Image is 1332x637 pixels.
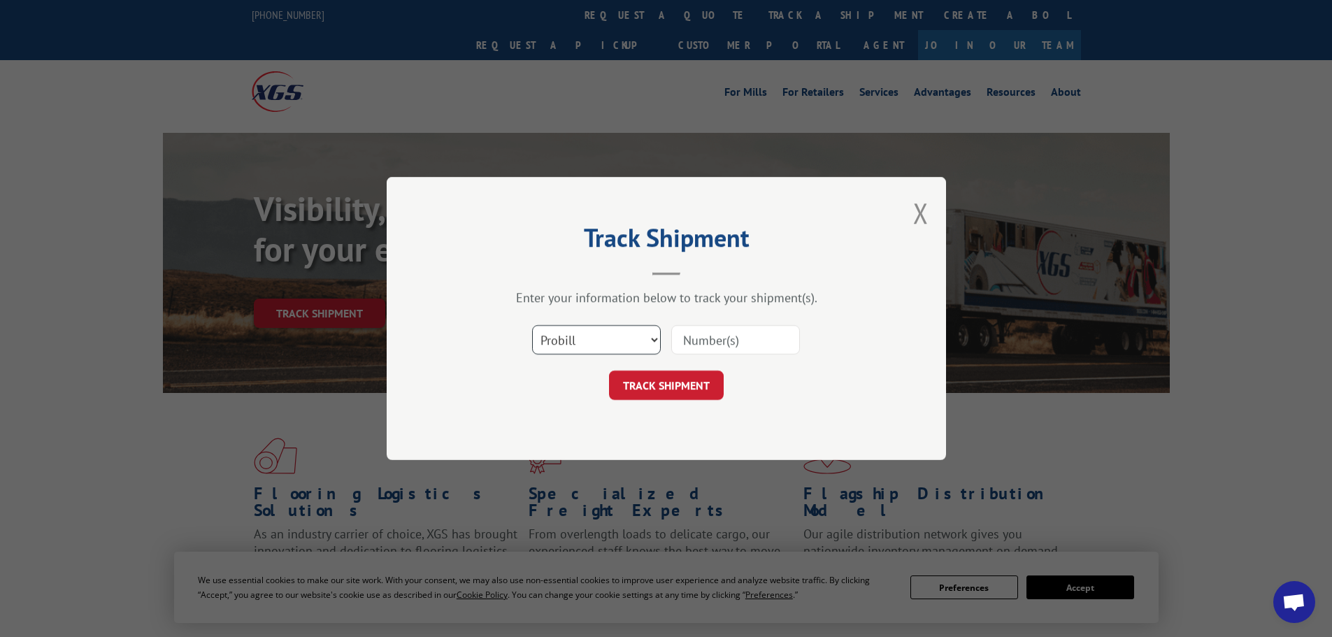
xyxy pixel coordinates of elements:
[609,371,724,400] button: TRACK SHIPMENT
[913,194,929,231] button: Close modal
[671,325,800,355] input: Number(s)
[457,289,876,306] div: Enter your information below to track your shipment(s).
[1273,581,1315,623] div: Open chat
[457,228,876,255] h2: Track Shipment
